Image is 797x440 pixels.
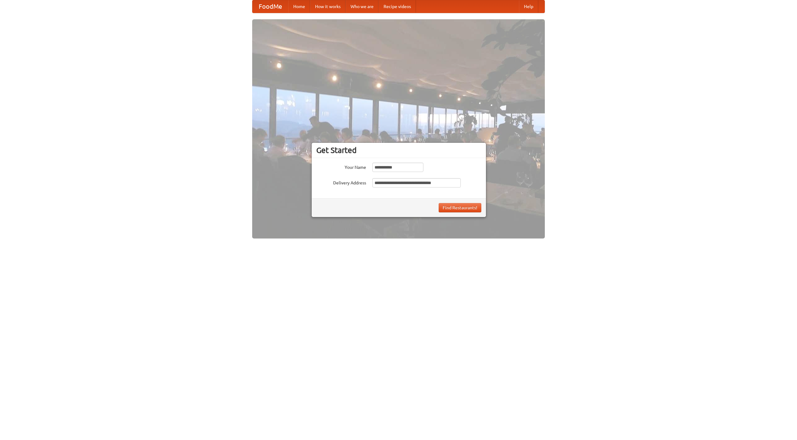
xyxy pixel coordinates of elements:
label: Delivery Address [316,178,366,186]
h3: Get Started [316,146,481,155]
a: FoodMe [252,0,288,13]
a: Help [519,0,538,13]
a: Home [288,0,310,13]
a: How it works [310,0,346,13]
button: Find Restaurants! [439,203,481,212]
a: Who we are [346,0,379,13]
a: Recipe videos [379,0,416,13]
label: Your Name [316,163,366,170]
